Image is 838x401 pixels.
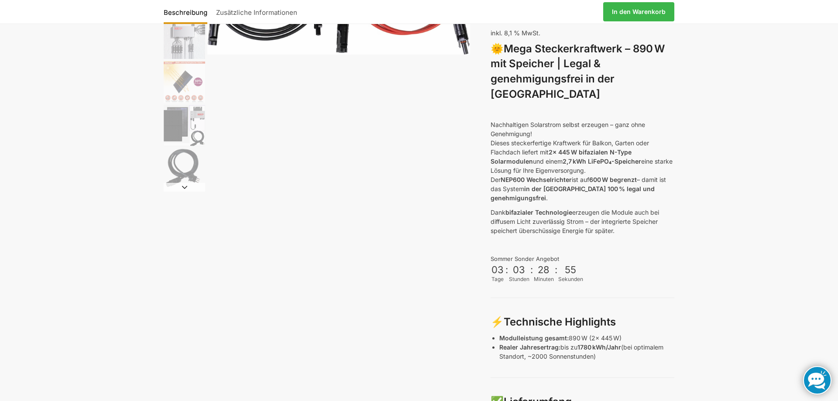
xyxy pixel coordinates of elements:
strong: NEP600 Wechselrichter [501,176,572,183]
strong: bifazialer Technologie [505,209,572,216]
strong: 1780 kWh/Jahr [577,343,621,351]
button: Next slide [164,183,205,192]
h3: ⚡ [491,315,674,330]
div: Sekunden [558,275,583,283]
a: Zusätzliche Informationen [212,1,302,22]
div: Sommer Sonder Angebot [491,255,674,264]
li: 8 / 12 [161,191,205,234]
div: Stunden [509,275,529,283]
div: 28 [535,264,553,275]
li: 7 / 12 [161,147,205,191]
li: 4 / 12 [161,16,205,60]
p: 890 W (2x 445 W) [499,333,674,343]
p: bis zu (bei optimalem Standort, ~2000 Sonnenstunden) [499,343,674,361]
img: Bificial 30 % mehr Leistung [164,61,205,103]
h3: 🌞 [491,41,674,102]
strong: 600 W begrenzt [589,176,637,183]
strong: in der [GEOGRAPHIC_DATA] 100 % legal und genehmigungsfrei [491,185,655,202]
div: 03 [491,264,504,275]
p: Dank erzeugen die Module auch bei diffusem Licht zuverlässig Strom – der integrierte Speicher spe... [491,208,674,235]
strong: 2,7 kWh LiFePO₄-Speicher [563,158,641,165]
strong: Mega Steckerkraftwerk – 890 W mit Speicher | Legal & genehmigungsfrei in der [GEOGRAPHIC_DATA] [491,42,665,100]
div: : [555,264,557,281]
strong: 2x 445 W bifazialen N-Type Solarmodulen [491,148,632,165]
strong: Technische Highlights [504,315,616,328]
li: 5 / 12 [161,60,205,103]
a: Beschreibung [164,1,212,22]
img: Balkonkraftwerk 860 [164,105,205,146]
strong: Realer Jahresertrag: [499,343,560,351]
div: 55 [559,264,582,275]
div: : [505,264,508,281]
img: BDS1000 [164,17,205,59]
div: Tage [491,275,505,283]
div: 03 [510,264,529,275]
li: 6 / 12 [161,103,205,147]
img: Anschlusskabel-3meter [164,148,205,190]
div: Minuten [534,275,554,283]
strong: Modulleistung gesamt: [499,334,569,342]
a: In den Warenkorb [603,2,674,21]
span: inkl. 8,1 % MwSt. [491,29,540,37]
div: : [530,264,533,281]
p: Nachhaltigen Solarstrom selbst erzeugen – ganz ohne Genehmigung! Dieses steckerfertige Kraftwerk ... [491,120,674,202]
